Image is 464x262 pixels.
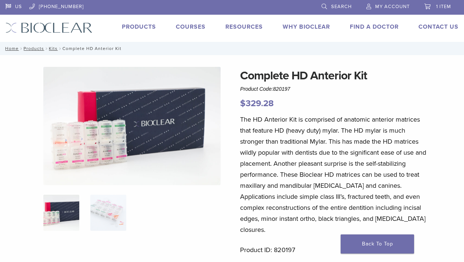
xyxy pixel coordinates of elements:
[418,23,458,30] a: Contact Us
[436,4,451,10] span: 1 item
[240,86,290,92] span: Product Code:
[240,114,429,235] p: The HD Anterior Kit is comprised of anatomic anterior matrices that feature HD (heavy duty) mylar...
[3,46,19,51] a: Home
[341,234,414,254] a: Back To Top
[225,23,263,30] a: Resources
[43,195,79,231] img: IMG_8088-1-324x324.jpg
[43,67,221,185] img: IMG_8088 (1)
[283,23,330,30] a: Why Bioclear
[6,22,93,33] img: Bioclear
[176,23,206,30] a: Courses
[58,47,62,50] span: /
[350,23,399,30] a: Find A Doctor
[44,47,49,50] span: /
[240,98,246,109] span: $
[273,86,290,92] span: 820197
[240,67,429,85] h1: Complete HD Anterior Kit
[49,46,58,51] a: Kits
[240,98,274,109] bdi: 329.28
[19,47,23,50] span: /
[331,4,352,10] span: Search
[375,4,410,10] span: My Account
[23,46,44,51] a: Products
[122,23,156,30] a: Products
[90,195,126,231] img: Complete HD Anterior Kit - Image 2
[240,244,429,255] p: Product ID: 820197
